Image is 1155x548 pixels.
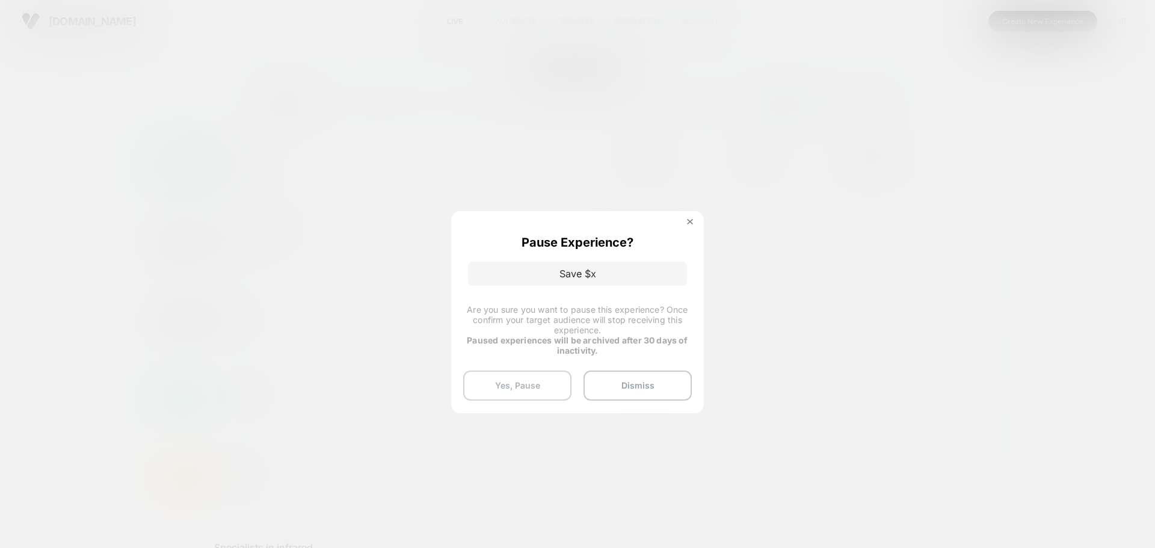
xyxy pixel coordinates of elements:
[463,371,571,401] button: Yes, Pause
[468,262,687,286] p: Save $x
[584,371,692,401] button: Dismiss
[687,219,693,225] img: close
[467,335,688,356] strong: Paused experiences will be archived after 30 days of inactivity.
[467,304,688,335] span: Are you sure you want to pause this experience? Once confirm your target audience will stop recei...
[522,235,633,250] p: Pause Experience?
